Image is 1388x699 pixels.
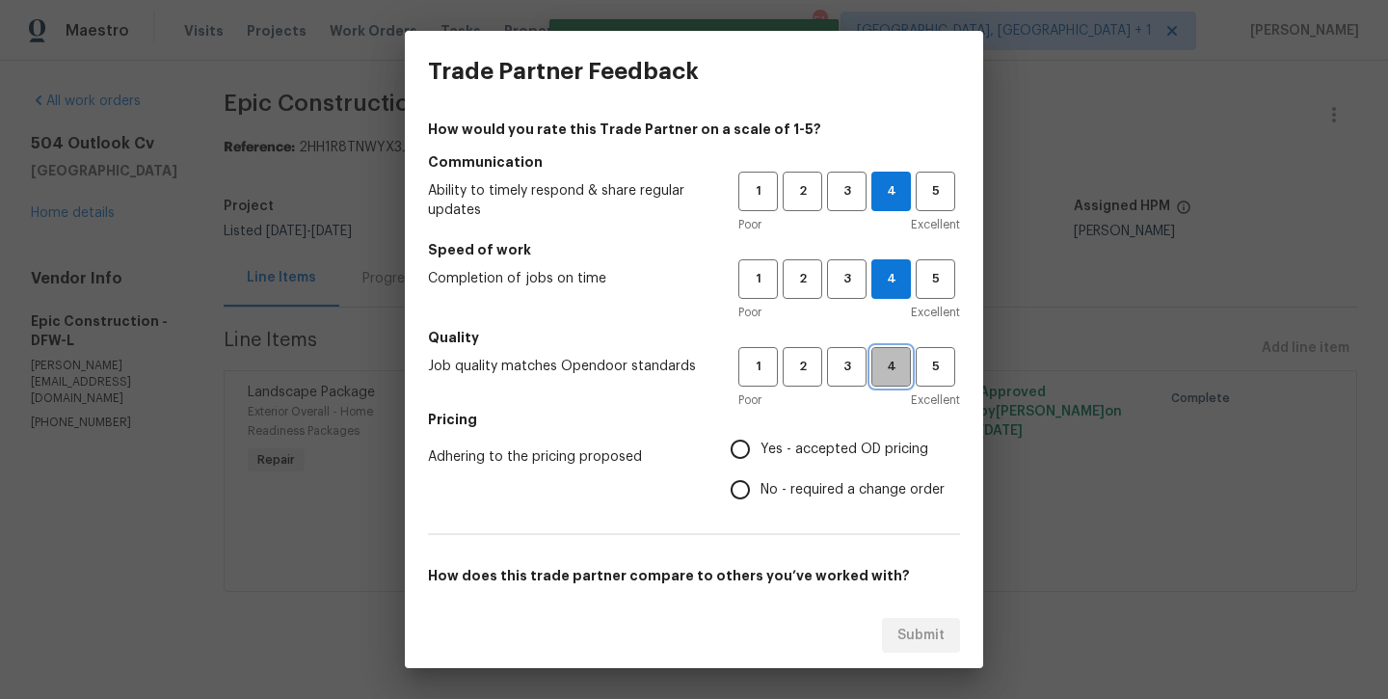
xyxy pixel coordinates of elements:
[916,347,955,387] button: 5
[872,268,910,290] span: 4
[428,240,960,259] h5: Speed of work
[911,303,960,322] span: Excellent
[740,268,776,290] span: 1
[871,259,911,299] button: 4
[738,172,778,211] button: 1
[827,347,867,387] button: 3
[911,390,960,410] span: Excellent
[916,259,955,299] button: 5
[918,356,953,378] span: 5
[738,347,778,387] button: 1
[428,269,707,288] span: Completion of jobs on time
[873,356,909,378] span: 4
[783,172,822,211] button: 2
[738,259,778,299] button: 1
[428,447,700,467] span: Adhering to the pricing proposed
[738,303,761,322] span: Poor
[783,347,822,387] button: 2
[761,440,928,460] span: Yes - accepted OD pricing
[829,268,865,290] span: 3
[428,58,699,85] h3: Trade Partner Feedback
[872,180,910,202] span: 4
[918,268,953,290] span: 5
[871,172,911,211] button: 4
[918,180,953,202] span: 5
[428,566,960,585] h5: How does this trade partner compare to others you’ve worked with?
[916,172,955,211] button: 5
[827,259,867,299] button: 3
[785,180,820,202] span: 2
[740,356,776,378] span: 1
[740,180,776,202] span: 1
[783,259,822,299] button: 2
[785,356,820,378] span: 2
[731,429,960,510] div: Pricing
[829,180,865,202] span: 3
[428,181,707,220] span: Ability to timely respond & share regular updates
[428,152,960,172] h5: Communication
[871,347,911,387] button: 4
[911,215,960,234] span: Excellent
[738,390,761,410] span: Poor
[829,356,865,378] span: 3
[785,268,820,290] span: 2
[428,410,960,429] h5: Pricing
[761,480,945,500] span: No - required a change order
[827,172,867,211] button: 3
[428,328,960,347] h5: Quality
[738,215,761,234] span: Poor
[428,357,707,376] span: Job quality matches Opendoor standards
[428,120,960,139] h4: How would you rate this Trade Partner on a scale of 1-5?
